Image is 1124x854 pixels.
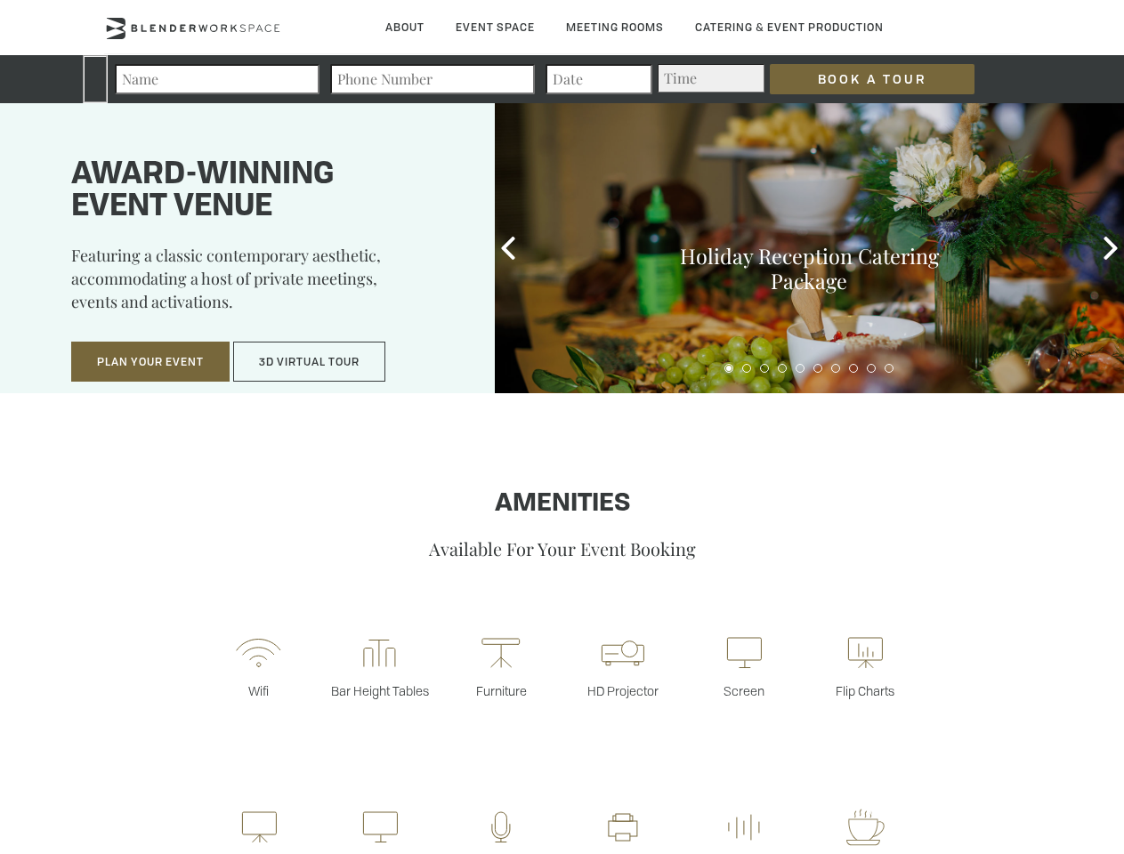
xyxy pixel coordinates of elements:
p: HD Projector [562,682,683,699]
p: Screen [683,682,805,699]
button: Plan Your Event [71,342,230,383]
input: Date [546,64,652,94]
button: 3D Virtual Tour [233,342,385,383]
p: Furniture [441,682,562,699]
input: Phone Number [330,64,535,94]
p: Featuring a classic contemporary aesthetic, accommodating a host of private meetings, events and ... [71,244,450,326]
p: Wifi [198,682,319,699]
p: Available For Your Event Booking [56,536,1068,560]
p: Bar Height Tables [319,682,441,699]
h1: Award-winning event venue [71,159,450,223]
input: Book a Tour [770,64,974,94]
a: Holiday Reception Catering Package [680,242,939,294]
h1: Amenities [56,490,1068,519]
p: Flip Charts [805,682,926,699]
input: Name [115,64,319,94]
